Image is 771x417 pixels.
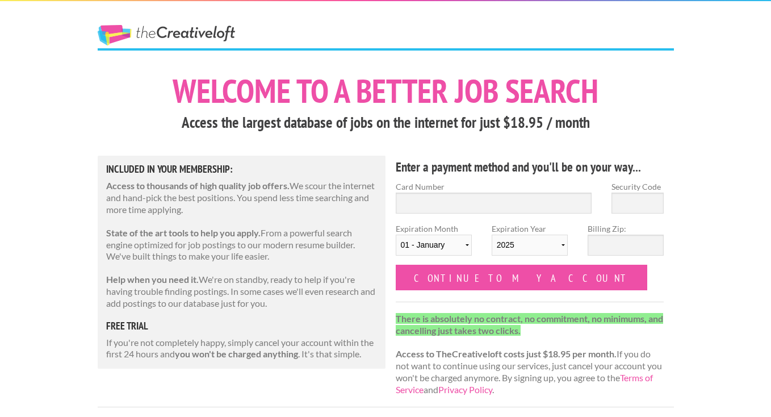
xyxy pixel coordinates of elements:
a: The Creative Loft [98,25,235,45]
h3: Access the largest database of jobs on the internet for just $18.95 / month [98,112,674,134]
label: Expiration Year [492,223,568,265]
input: Continue to my account [396,265,648,290]
p: If you do not want to continue using our services, just cancel your account you won't be charged ... [396,313,664,396]
strong: you won't be charged anything [175,348,298,359]
select: Expiration Year [492,235,568,256]
label: Card Number [396,181,592,193]
strong: Help when you need it. [106,274,199,285]
h5: free trial [106,321,378,331]
label: Security Code [611,181,664,193]
p: We scour the internet and hand-pick the best positions. You spend less time searching and more ti... [106,180,378,215]
p: If you're not completely happy, simply cancel your account within the first 24 hours and . It's t... [106,337,378,361]
h1: Welcome to a better job search [98,74,674,107]
label: Expiration Month [396,223,472,265]
strong: There is absolutely no contract, no commitment, no minimums, and cancelling just takes two clicks. [396,313,663,336]
h5: Included in Your Membership: [106,164,378,174]
a: Privacy Policy [438,384,492,395]
h4: Enter a payment method and you'll be on your way... [396,158,664,176]
strong: Access to thousands of high quality job offers. [106,180,290,191]
p: We're on standby, ready to help if you're having trouble finding postings. In some cases we'll ev... [106,274,378,309]
label: Billing Zip: [588,223,664,235]
p: From a powerful search engine optimized for job postings to our modern resume builder. We've buil... [106,227,378,262]
strong: State of the art tools to help you apply. [106,227,261,238]
a: Terms of Service [396,372,653,395]
strong: Access to TheCreativeloft costs just $18.95 per month. [396,348,617,359]
select: Expiration Month [396,235,472,256]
